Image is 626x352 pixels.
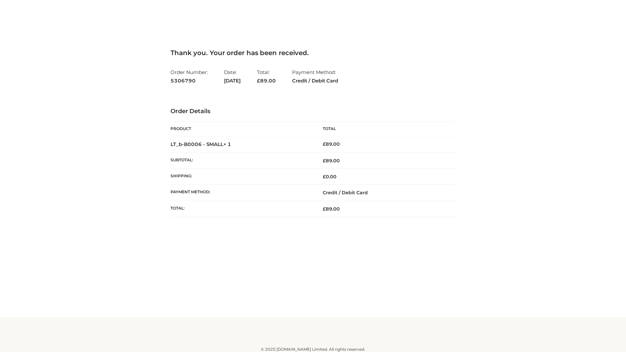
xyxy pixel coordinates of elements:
span: £ [323,158,326,164]
li: Payment Method: [292,66,338,86]
h3: Thank you. Your order has been received. [171,49,455,57]
td: Credit / Debit Card [313,185,455,201]
th: Total [313,122,455,136]
th: Total: [171,201,313,217]
strong: LT_b-B0006 - SMALL [171,141,231,147]
span: 89.00 [323,158,340,164]
span: 89.00 [323,206,340,212]
span: £ [323,141,326,147]
li: Total: [257,66,276,86]
h3: Order Details [171,108,455,115]
th: Product [171,122,313,136]
th: Subtotal: [171,153,313,169]
strong: 5306790 [171,77,208,85]
span: 89.00 [257,78,276,84]
strong: × 1 [223,141,231,147]
span: £ [257,78,260,84]
th: Payment method: [171,185,313,201]
strong: Credit / Debit Card [292,77,338,85]
span: £ [323,174,326,180]
li: Order Number: [171,66,208,86]
span: £ [323,206,326,212]
th: Shipping: [171,169,313,185]
li: Date: [224,66,241,86]
bdi: 89.00 [323,141,340,147]
strong: [DATE] [224,77,241,85]
bdi: 0.00 [323,174,336,180]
